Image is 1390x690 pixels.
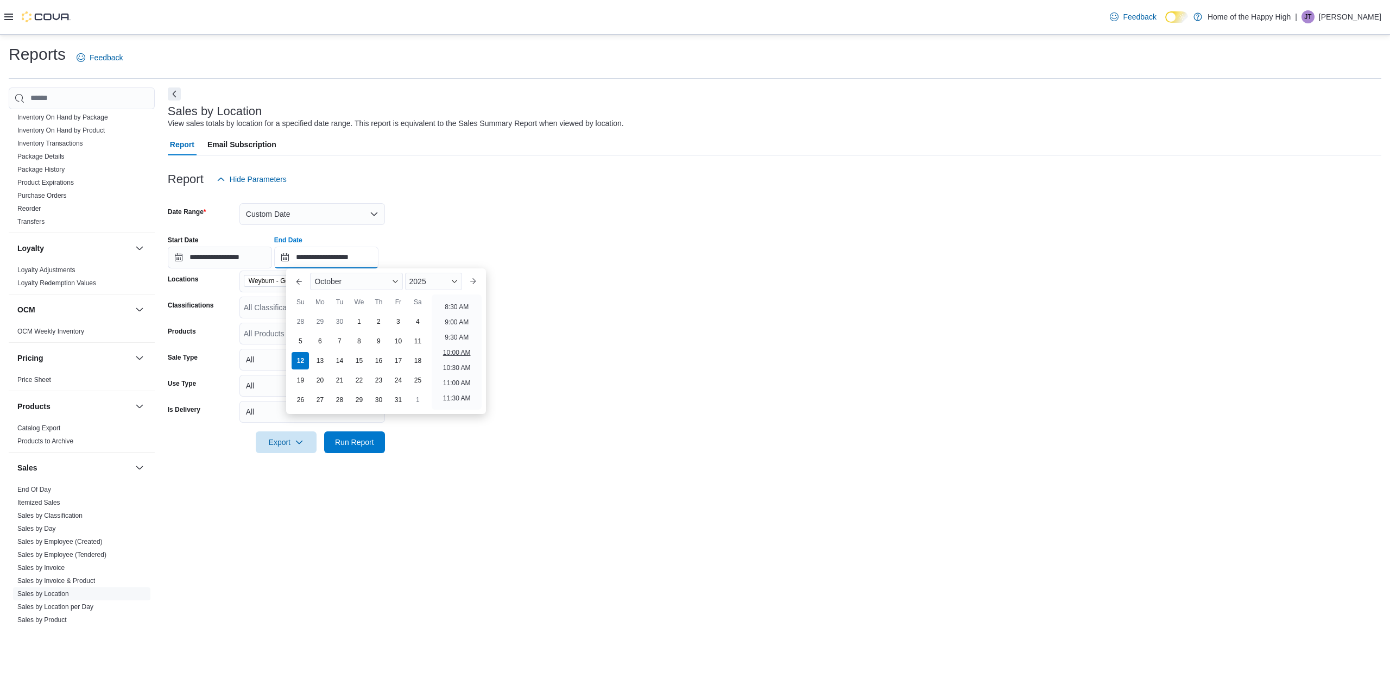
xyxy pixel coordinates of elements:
[311,352,328,369] div: day-13
[262,431,310,453] span: Export
[168,105,262,118] h3: Sales by Location
[17,279,96,287] a: Loyalty Redemption Values
[17,524,56,533] span: Sales by Day
[17,437,73,445] a: Products to Archive
[17,511,83,520] span: Sales by Classification
[17,551,106,559] a: Sales by Employee (Tendered)
[292,313,309,330] div: day-28
[409,391,426,409] div: day-1
[370,333,387,350] div: day-9
[17,538,103,545] a: Sales by Employee (Created)
[168,405,200,414] label: Is Delivery
[311,313,328,330] div: day-29
[350,372,368,389] div: day-22
[17,589,69,598] span: Sales by Location
[17,114,108,121] a: Inventory On Hand by Package
[1301,10,1315,23] div: Joshua Tanner
[389,352,407,369] div: day-17
[168,247,272,268] input: Press the down key to open a popover containing a calendar.
[17,462,131,473] button: Sales
[370,293,387,311] div: Th
[292,391,309,409] div: day-26
[370,372,387,389] div: day-23
[133,242,146,255] button: Loyalty
[17,140,83,147] a: Inventory Transactions
[440,300,473,313] li: 8:30 AM
[168,353,198,362] label: Sale Type
[17,603,93,611] span: Sales by Location per Day
[17,304,35,315] h3: OCM
[324,431,385,453] button: Run Report
[72,47,127,68] a: Feedback
[17,152,65,161] span: Package Details
[249,275,333,286] span: Weyburn - Government Road - Fire & Flower
[1304,10,1311,23] span: JT
[168,327,196,336] label: Products
[17,165,65,174] span: Package History
[1208,10,1291,23] p: Home of the Happy High
[9,373,155,391] div: Pricing
[409,333,426,350] div: day-11
[350,391,368,409] div: day-29
[17,550,106,559] span: Sales by Employee (Tendered)
[439,346,475,359] li: 10:00 AM
[1123,11,1156,22] span: Feedback
[168,118,624,129] div: View sales totals by location for a specified date range. This report is equivalent to the Sales ...
[17,204,41,213] span: Reorder
[168,87,181,101] button: Next
[292,333,309,350] div: day-5
[331,391,348,409] div: day-28
[290,273,308,290] button: Previous Month
[17,486,51,493] a: End Of Day
[90,52,123,63] span: Feedback
[1295,10,1297,23] p: |
[168,379,196,388] label: Use Type
[239,401,385,423] button: All
[389,293,407,311] div: Fr
[350,293,368,311] div: We
[244,275,347,287] span: Weyburn - Government Road - Fire & Flower
[17,563,65,572] span: Sales by Invoice
[17,499,60,506] a: Itemized Sales
[17,577,95,585] a: Sales by Invoice & Product
[207,134,276,155] span: Email Subscription
[9,264,155,294] div: Loyalty
[17,218,45,225] a: Transfers
[409,352,426,369] div: day-18
[17,462,37,473] h3: Sales
[1319,10,1381,23] p: [PERSON_NAME]
[292,293,309,311] div: Su
[274,236,302,244] label: End Date
[17,616,67,624] a: Sales by Product
[409,277,426,286] span: 2025
[17,243,44,254] h3: Loyalty
[331,293,348,311] div: Tu
[292,372,309,389] div: day-19
[1105,6,1160,28] a: Feedback
[409,313,426,330] div: day-4
[17,424,60,432] a: Catalog Export
[409,372,426,389] div: day-25
[17,525,56,532] a: Sales by Day
[22,11,71,22] img: Cova
[168,301,214,310] label: Classifications
[17,192,67,199] a: Purchase Orders
[17,113,108,122] span: Inventory On Hand by Package
[17,498,60,507] span: Itemized Sales
[405,273,462,290] div: Button. Open the year selector. 2025 is currently selected.
[331,313,348,330] div: day-30
[1165,11,1188,23] input: Dark Mode
[290,312,427,410] div: October, 2025
[440,331,473,344] li: 9:30 AM
[9,72,155,233] div: Inventory
[230,174,287,185] span: Hide Parameters
[335,437,374,448] span: Run Report
[17,328,84,335] a: OCM Weekly Inventory
[311,293,328,311] div: Mo
[17,537,103,546] span: Sales by Employee (Created)
[17,217,45,226] span: Transfers
[239,349,385,371] button: All
[389,333,407,350] div: day-10
[17,564,65,572] a: Sales by Invoice
[9,325,155,342] div: OCM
